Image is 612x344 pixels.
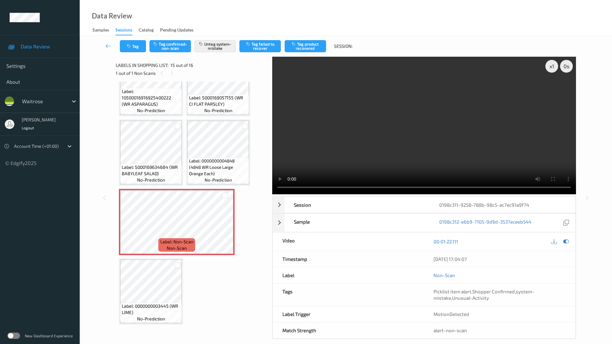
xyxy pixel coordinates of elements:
[273,306,424,322] div: Label Trigger
[116,69,268,77] div: 1 out of 1 Non Scans
[430,197,575,213] div: 0198c311-9258-788b-98c5-ac7ec91a9f74
[116,62,168,68] span: Labels in shopping list:
[137,107,165,114] span: no-prediction
[167,245,187,251] span: non-scan
[433,327,566,333] div: alert-non-scan
[194,40,236,52] button: Untag system-mistake
[92,13,132,19] div: Data Review
[433,289,534,301] span: system-mistake
[122,303,180,316] span: Label: 0000000003445 (WR LIME)
[433,289,534,301] span: , , ,
[433,272,455,278] a: Non-Scan
[160,27,193,35] div: Pending Updates
[115,26,139,35] a: Sessions
[139,26,160,35] a: Catalog
[560,60,573,73] div: 0 s
[137,177,165,183] span: no-prediction
[472,289,515,294] span: Shopper Confirmed
[424,306,575,322] div: MotionDetected
[273,283,424,306] div: Tags
[149,40,191,52] button: Tag confirmed-non-scan
[115,27,132,35] div: Sessions
[92,26,115,35] a: Samples
[204,107,232,114] span: no-prediction
[439,219,531,227] a: 0198c312-e6b9-7105-9d9d-3537eceeb544
[273,251,424,267] div: Timestamp
[120,40,146,52] button: Tag
[239,40,281,52] button: Tag failed to recover
[284,214,430,232] div: Sample
[205,177,232,183] span: no-prediction
[273,197,576,213] div: Session0198c311-9258-788b-98c5-ac7ec91a9f74
[545,60,558,73] div: x 1
[92,27,109,35] div: Samples
[334,43,353,49] span: Session:
[285,40,326,52] button: Tag product recovered
[273,233,424,251] div: Video
[122,88,180,107] span: Label: 10500016916925400222 (WR ASPARAGUS)
[284,197,430,213] div: Session
[139,27,154,35] div: Catalog
[160,26,200,35] a: Pending Updates
[189,158,247,177] span: Label: 0000000004848 (4848 WR Loose Large Orange Each)
[122,164,180,177] span: Label: 5000169634684 (WR BABYLEAF SALAD)
[273,213,576,232] div: Sample0198c312-e6b9-7105-9d9d-3537eceeb544
[433,289,471,294] span: Picklist item alert
[189,95,247,107] span: Label: 5000169057155 (WR CI FLAT PARSLEY)
[171,62,193,68] span: 15 out of 16
[160,239,193,245] span: Label: Non-Scan
[273,322,424,338] div: Match Strength
[452,295,489,301] span: Unusual-Activity
[433,238,458,245] a: 00:01:22.111
[273,267,424,283] div: Label
[137,316,165,322] span: no-prediction
[433,256,566,262] div: [DATE] 17:04:07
